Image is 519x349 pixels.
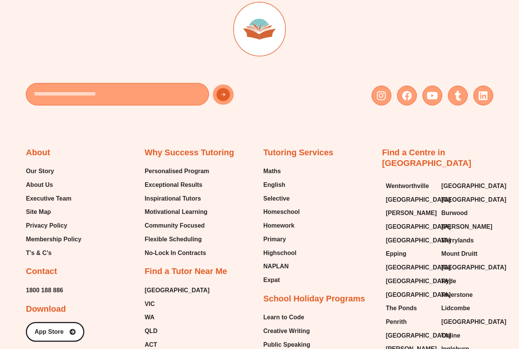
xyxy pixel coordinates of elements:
[263,293,365,304] h2: School Holiday Programs
[145,147,234,158] h2: Why Success Tutoring
[263,234,286,245] span: Primary
[263,312,310,323] a: Learn to Code
[386,248,406,260] span: Epping
[386,330,434,341] a: [GEOGRAPHIC_DATA]
[441,248,478,260] span: Mount Druitt
[382,148,471,168] a: Find a Centre in [GEOGRAPHIC_DATA]
[263,261,289,272] span: NAPLAN
[145,179,209,191] a: Exceptional Results
[441,180,506,192] span: [GEOGRAPHIC_DATA]
[145,179,203,191] span: Exceptional Results
[441,235,474,246] span: Merrylands
[386,303,417,314] span: The Ponds
[386,289,451,301] span: [GEOGRAPHIC_DATA]
[145,220,209,231] a: Community Focused
[441,221,492,233] span: [PERSON_NAME]
[389,263,519,349] div: Chat Widget
[386,194,434,206] a: [GEOGRAPHIC_DATA]
[263,312,304,323] span: Learn to Code
[26,220,81,231] a: Privacy Policy
[26,285,63,296] span: 1800 188 886
[386,221,434,233] a: [GEOGRAPHIC_DATA]
[263,166,281,177] span: Maths
[145,285,210,296] a: [GEOGRAPHIC_DATA]
[263,220,294,231] span: Homework
[386,235,451,246] span: [GEOGRAPHIC_DATA]
[386,221,451,233] span: [GEOGRAPHIC_DATA]
[441,221,489,233] a: [PERSON_NAME]
[26,166,54,177] span: Our Story
[263,274,280,286] span: Expat
[145,206,209,218] a: Motivational Learning
[386,289,434,301] a: [GEOGRAPHIC_DATA]
[263,179,285,191] span: English
[145,220,205,231] span: Community Focused
[263,274,300,286] a: Expat
[145,247,209,259] a: No-Lock In Contracts
[26,166,81,177] a: Our Story
[26,220,67,231] span: Privacy Policy
[145,166,209,177] a: Personalised Program
[263,220,300,231] a: Homework
[263,261,300,272] a: NAPLAN
[441,262,489,273] a: [GEOGRAPHIC_DATA]
[263,206,300,218] a: Homeschool
[386,207,437,219] span: [PERSON_NAME]
[145,193,209,204] a: Inspirational Tutors
[145,266,227,277] h2: Find a Tutor Near Me
[386,330,451,341] span: [GEOGRAPHIC_DATA]
[145,234,202,245] span: Flexible Scheduling
[441,248,489,260] a: Mount Druitt
[26,247,81,259] a: T’s & C’s
[26,193,81,204] a: Executive Team
[26,193,71,204] span: Executive Team
[263,179,300,191] a: English
[145,312,210,323] a: WA
[386,194,451,206] span: [GEOGRAPHIC_DATA]
[145,234,209,245] a: Flexible Scheduling
[26,234,81,245] a: Membership Policy
[441,194,506,206] span: [GEOGRAPHIC_DATA]
[26,322,84,342] a: App Store
[145,298,155,310] span: VIC
[386,180,434,192] a: Wentworthville
[386,276,451,287] span: [GEOGRAPHIC_DATA]
[441,207,489,219] a: Burwood
[263,325,310,337] a: Creative Writing
[26,247,51,259] span: T’s & C’s
[145,247,206,259] span: No-Lock In Contracts
[35,329,63,335] span: App Store
[386,316,407,328] span: Penrith
[441,207,468,219] span: Burwood
[263,325,310,337] span: Creative Writing
[263,166,300,177] a: Maths
[145,193,201,204] span: Inspirational Tutors
[26,179,81,191] a: About Us
[145,325,158,337] span: QLD
[386,316,434,328] a: Penrith
[26,304,66,315] h2: Download
[26,179,53,191] span: About Us
[145,298,210,310] a: VIC
[386,303,434,314] a: The Ponds
[26,83,256,109] form: New Form
[26,266,57,277] h2: Contact
[441,262,506,273] span: [GEOGRAPHIC_DATA]
[26,206,81,218] a: Site Map
[263,193,300,204] a: Selective
[441,180,489,192] a: [GEOGRAPHIC_DATA]
[145,312,155,323] span: WA
[386,276,434,287] a: [GEOGRAPHIC_DATA]
[145,206,207,218] span: Motivational Learning
[386,180,429,192] span: Wentworthville
[263,193,290,204] span: Selective
[441,235,489,246] a: Merrylands
[263,147,333,158] h2: Tutoring Services
[145,325,210,337] a: QLD
[263,247,296,259] span: Highschool
[441,194,489,206] a: [GEOGRAPHIC_DATA]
